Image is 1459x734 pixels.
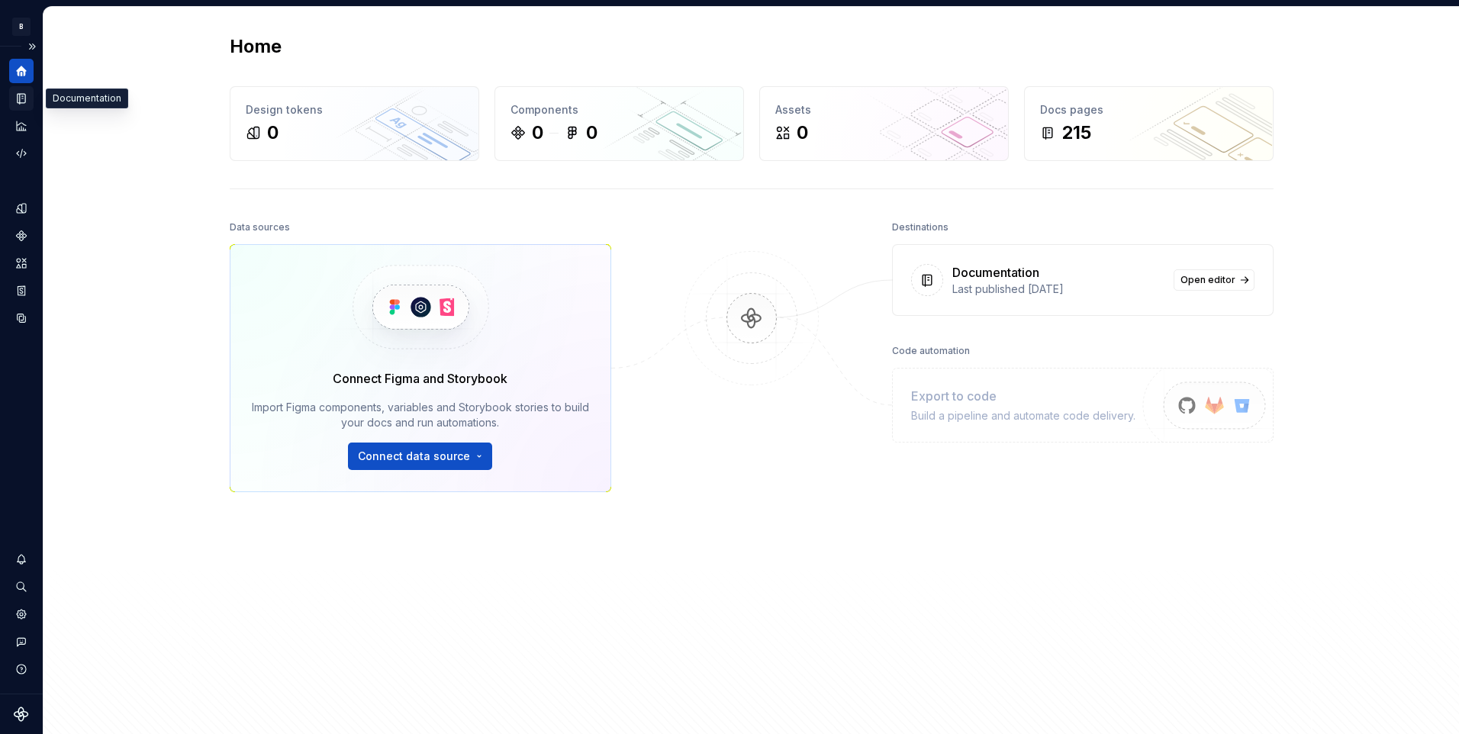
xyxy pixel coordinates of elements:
a: Home [9,59,34,83]
div: B [12,18,31,36]
a: Docs pages215 [1024,86,1274,161]
button: Contact support [9,629,34,654]
div: 0 [532,121,543,145]
div: Destinations [892,217,949,238]
a: Open editor [1174,269,1254,291]
div: Data sources [230,217,290,238]
button: Expand sidebar [21,36,43,57]
a: Documentation [9,86,34,111]
button: B [3,10,40,43]
div: Documentation [46,89,128,108]
a: Assets0 [759,86,1009,161]
div: Code automation [892,340,970,362]
div: 0 [267,121,279,145]
div: Import Figma components, variables and Storybook stories to build your docs and run automations. [252,400,589,430]
div: Docs pages [1040,102,1258,118]
div: Build a pipeline and automate code delivery. [911,408,1135,423]
a: Analytics [9,114,34,138]
div: 0 [797,121,808,145]
div: Export to code [911,387,1135,405]
span: Open editor [1180,274,1235,286]
a: Design tokens0 [230,86,479,161]
a: Settings [9,602,34,626]
a: Components [9,224,34,248]
button: Search ⌘K [9,575,34,599]
a: Code automation [9,141,34,166]
button: Notifications [9,547,34,571]
div: Last published [DATE] [952,282,1164,297]
h2: Home [230,34,282,59]
div: 215 [1061,121,1091,145]
span: Connect data source [358,449,470,464]
div: Documentation [952,263,1039,282]
a: Design tokens [9,196,34,221]
a: Assets [9,251,34,275]
div: Components [510,102,728,118]
svg: Supernova Logo [14,707,29,722]
div: 0 [586,121,597,145]
a: Data sources [9,306,34,330]
div: Connect Figma and Storybook [333,369,507,388]
div: Design tokens [246,102,463,118]
button: Connect data source [348,443,492,470]
a: Storybook stories [9,278,34,303]
a: Components00 [494,86,744,161]
div: Assets [775,102,993,118]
